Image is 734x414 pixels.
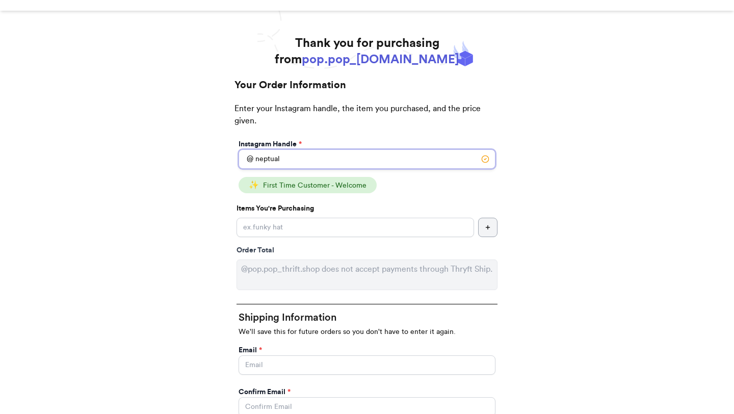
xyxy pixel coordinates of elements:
[237,203,497,214] p: Items You're Purchasing
[239,387,291,397] label: Confirm Email
[234,78,500,102] h2: Your Order Information
[239,310,495,325] h2: Shipping Information
[239,149,253,169] div: @
[302,54,459,66] span: pop.pop_[DOMAIN_NAME]
[239,355,495,375] input: Email
[239,345,262,355] label: Email
[237,218,474,237] input: ex.funky hat
[239,327,495,337] p: We'll save this for future orders so you don't have to enter it again.
[239,139,302,149] label: Instagram Handle
[275,35,459,68] h1: Thank you for purchasing from
[237,245,497,255] div: Order Total
[249,181,259,189] span: ✨
[263,182,366,189] span: First Time Customer - Welcome
[234,102,500,137] p: Enter your Instagram handle, the item you purchased, and the price given.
